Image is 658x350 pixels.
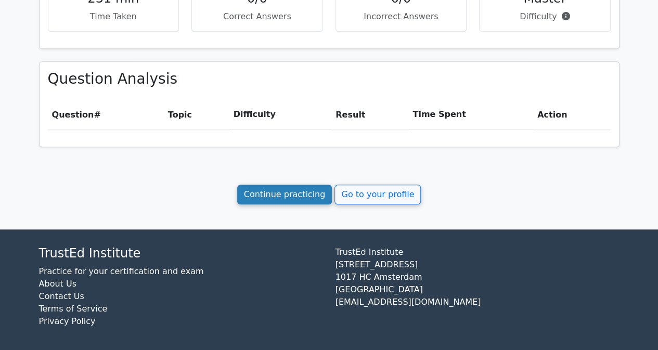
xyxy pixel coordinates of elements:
[237,185,332,204] a: Continue practicing
[52,110,94,120] span: Question
[39,246,323,261] h4: TrustEd Institute
[39,316,96,326] a: Privacy Policy
[48,100,164,129] th: #
[39,279,76,289] a: About Us
[334,185,421,204] a: Go to your profile
[39,291,84,301] a: Contact Us
[39,266,204,276] a: Practice for your certification and exam
[229,100,331,129] th: Difficulty
[329,246,626,336] div: TrustEd Institute [STREET_ADDRESS] 1017 HC Amsterdam [GEOGRAPHIC_DATA] [EMAIL_ADDRESS][DOMAIN_NAME]
[39,304,108,314] a: Terms of Service
[533,100,611,129] th: Action
[48,70,611,88] h3: Question Analysis
[344,10,458,23] p: Incorrect Answers
[408,100,533,129] th: Time Spent
[57,10,171,23] p: Time Taken
[200,10,314,23] p: Correct Answers
[488,10,602,23] p: Difficulty
[331,100,408,129] th: Result
[164,100,229,129] th: Topic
